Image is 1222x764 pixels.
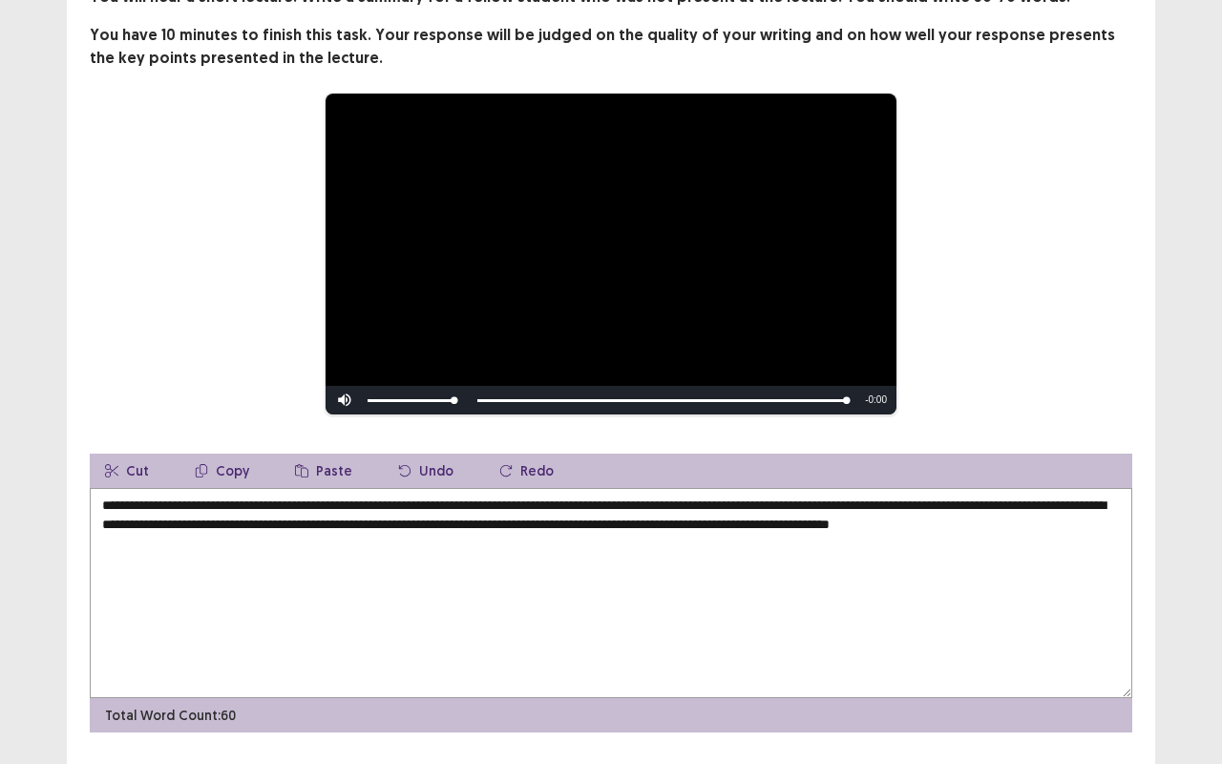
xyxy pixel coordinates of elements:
div: Volume Level [368,399,454,402]
span: 0:00 [869,394,887,405]
button: Mute [326,386,364,414]
span: - [865,394,868,405]
button: Cut [90,454,164,488]
p: You have 10 minutes to finish this task. Your response will be judged on the quality of your writ... [90,24,1132,70]
button: Undo [383,454,469,488]
p: Total Word Count: 60 [105,706,236,726]
button: Redo [484,454,569,488]
button: Paste [280,454,368,488]
button: Copy [179,454,264,488]
div: Video Player [326,94,896,414]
